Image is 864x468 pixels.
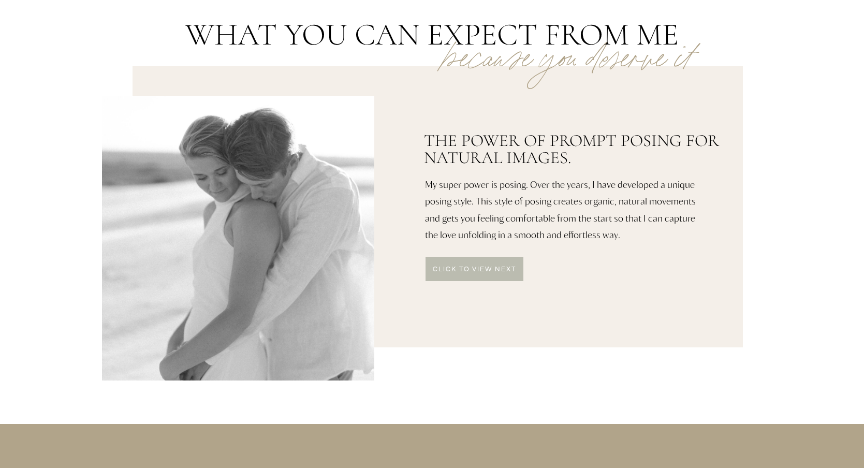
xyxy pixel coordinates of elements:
[425,176,697,244] p: My super power is posing. Over the years, I have developed a unique posing style. This style of p...
[122,19,742,50] h2: what you can expect from me
[424,132,730,169] h3: THE POWER OF PROMPT POSING FOR NATURAL images.
[426,266,524,274] a: click to VIEW NEXT
[400,15,734,66] p: because you deserve it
